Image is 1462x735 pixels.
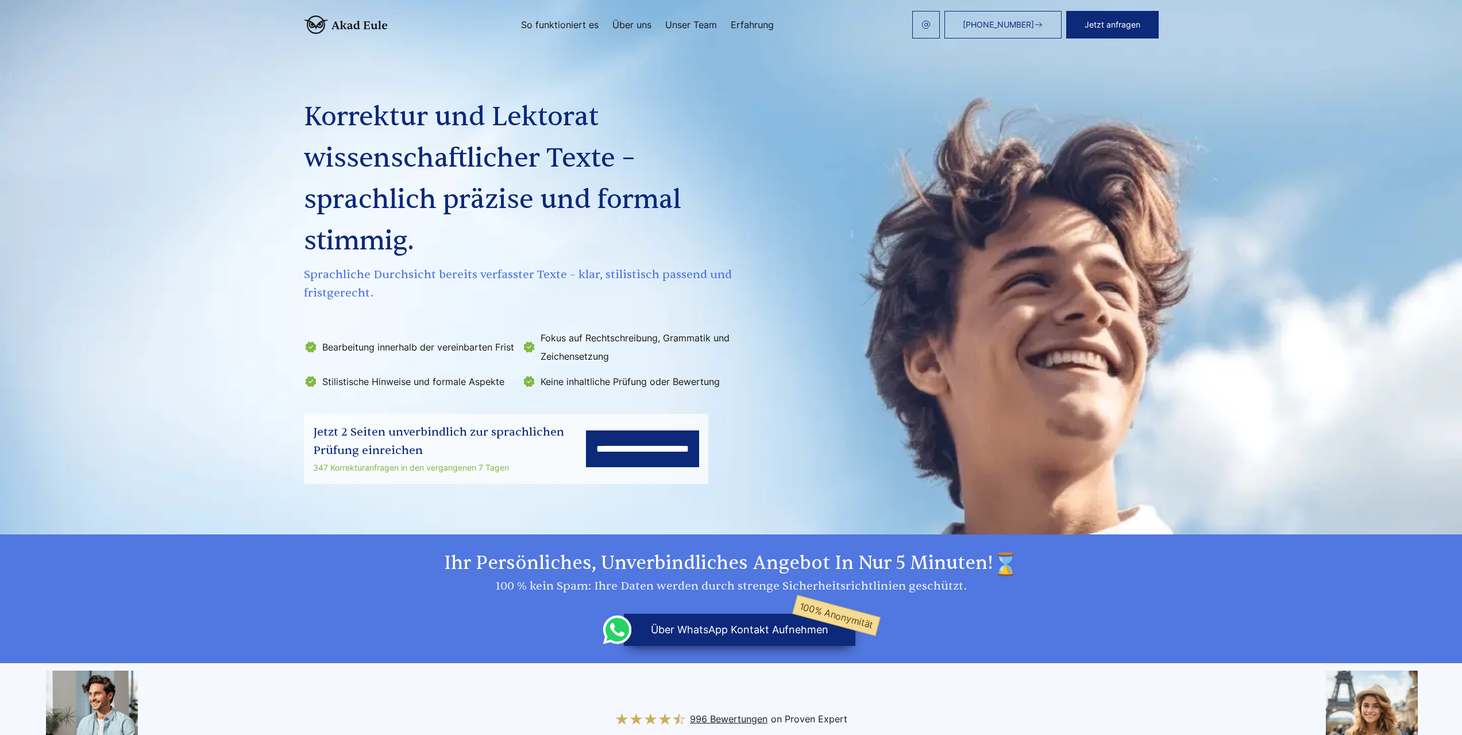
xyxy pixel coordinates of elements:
button: Jetzt anfragen [1066,11,1159,39]
a: Unser Team [665,20,717,29]
img: time [993,552,1019,577]
h2: Ihr persönliches, unverbindliches Angebot in nur 5 Minuten! [304,552,1159,577]
a: Über uns [612,20,651,29]
h1: Korrektur und Lektorat wissenschaftlicher Texte – sprachlich präzise und formal stimmig. [304,97,736,262]
a: Erfahrung [731,20,774,29]
a: [PHONE_NUMBER] [944,11,1062,39]
img: logo [304,16,388,34]
div: Jetzt 2 Seiten unverbindlich zur sprachlichen Prüfung einreichen [313,423,586,460]
span: 100% Anonymität [793,595,881,636]
img: email [921,20,931,29]
li: Stilistische Hinweise und formale Aspekte [304,372,515,391]
a: So funktioniert es [521,20,599,29]
div: 347 Korrekturanfragen in den vergangenen 7 Tagen [313,461,586,475]
li: Bearbeitung innerhalb der vereinbarten Frist [304,329,515,365]
span: 996 Bewertungen [690,710,767,728]
li: Keine inhaltliche Prüfung oder Bewertung [522,372,734,391]
a: 996 Bewertungenon Proven Expert [615,710,847,728]
span: Sprachliche Durchsicht bereits verfasster Texte – klar, stilistisch passend und fristgerecht. [304,265,736,302]
li: Fokus auf Rechtschreibung, Grammatik und Zeichensetzung [522,329,734,365]
span: [PHONE_NUMBER] [963,20,1034,29]
button: über WhatsApp Kontakt aufnehmen100% Anonymität [624,614,855,646]
div: 100 % kein Spam: Ihre Daten werden durch strenge Sicherheitsrichtlinien geschützt. [304,577,1159,595]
